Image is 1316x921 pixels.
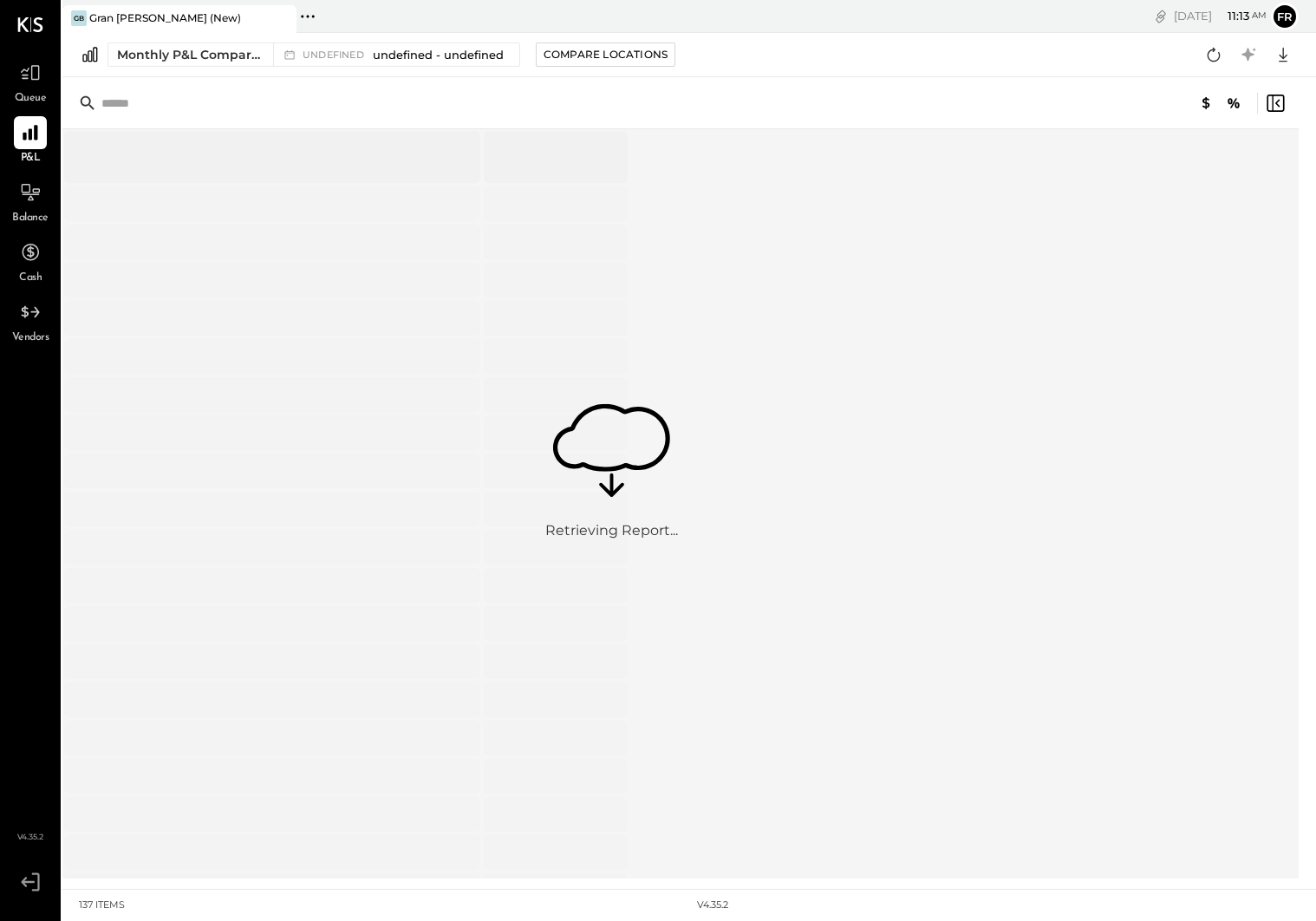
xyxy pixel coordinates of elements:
div: Compare Locations [544,47,668,62]
div: 137 items [79,898,125,912]
span: undefined [303,50,368,60]
a: Queue [1,56,60,107]
div: Monthly P&L Comparison [117,46,263,63]
div: GB [71,10,87,26]
span: undefined - undefined [373,47,504,63]
div: [DATE] [1174,8,1267,24]
button: Compare Locations [536,42,675,67]
span: Balance [12,211,49,226]
div: copy link [1152,7,1169,25]
span: Queue [15,91,47,107]
span: Vendors [12,330,49,346]
a: Vendors [1,296,60,346]
span: Cash [19,271,42,286]
div: Retrieving Report... [545,521,678,541]
a: Cash [1,236,60,286]
a: P&L [1,116,60,167]
button: Monthly P&L Comparison undefinedundefined - undefined [107,42,520,67]
div: Gran [PERSON_NAME] (New) [89,10,241,25]
button: Fr [1271,3,1299,30]
span: P&L [21,151,41,167]
div: v 4.35.2 [697,898,728,912]
a: Balance [1,176,60,226]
